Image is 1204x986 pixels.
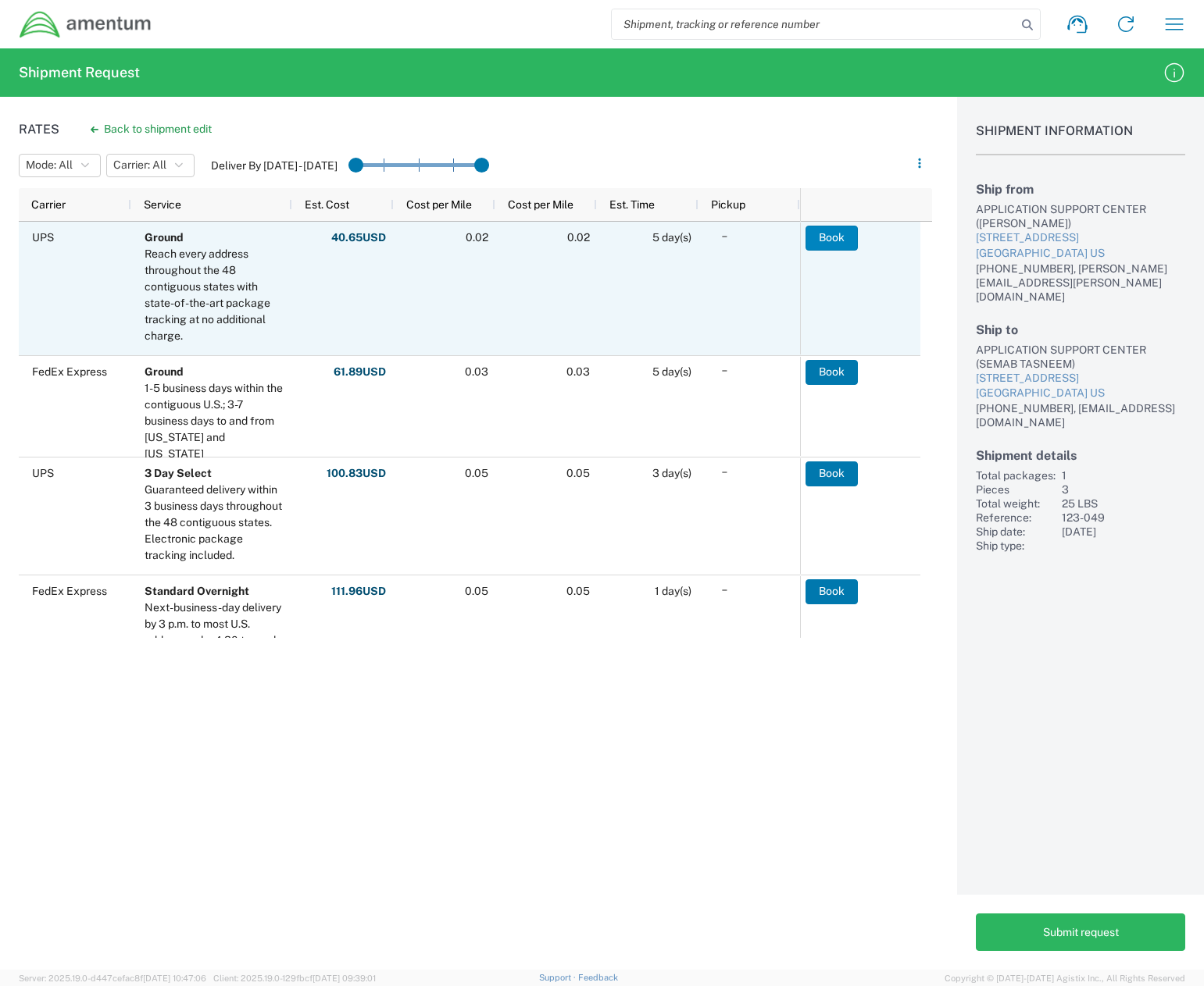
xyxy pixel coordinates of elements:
[976,262,1185,304] div: [PHONE_NUMBER], [PERSON_NAME][EMAIL_ADDRESS][PERSON_NAME][DOMAIN_NAME]
[1062,482,1185,497] div: 3
[145,467,212,479] b: 3 Day Select
[334,365,386,379] strong: 61.89 USD
[976,343,1185,371] div: APPLICATION SUPPORT CENTER (SEMAB TASNEEM)
[976,539,1056,553] div: Ship type:
[32,467,54,479] span: UPS
[976,401,1185,429] div: [PHONE_NUMBER], [EMAIL_ADDRESS][DOMAIN_NAME]
[1062,511,1185,525] div: 123-049
[566,585,590,597] span: 0.05
[566,467,590,479] span: 0.05
[612,9,1016,39] input: Shipment, tracking or reference number
[655,585,691,597] span: 1 day(s)
[406,198,472,211] span: Cost per Mile
[1062,525,1185,539] div: [DATE]
[330,226,387,251] button: 40.65USD
[145,585,249,597] b: Standard Overnight
[19,63,140,82] h2: Shipment Request
[313,974,376,983] span: [DATE] 09:39:01
[106,154,195,177] button: Carrier: All
[711,198,745,211] span: Pickup
[539,973,578,982] a: Support
[976,482,1056,497] div: Pieces
[806,226,858,251] button: Book
[976,322,1185,337] h2: Ship to
[806,360,858,385] button: Book
[19,10,152,39] img: dyncorp
[145,246,285,344] div: Reach every address throughout the 48 contiguous states with state-of-the-art package tracking at...
[331,230,386,245] strong: 40.65 USD
[652,365,691,378] span: 5 day(s)
[976,182,1185,197] h2: Ship from
[113,158,166,173] span: Carrier: All
[652,467,691,479] span: 3 day(s)
[1062,468,1185,482] div: 1
[19,974,206,983] span: Server: 2025.19.0-d447cefac8f
[976,371,1185,386] div: [STREET_ADDRESS]
[976,448,1185,463] h2: Shipment details
[652,231,691,244] span: 5 day(s)
[578,973,618,982] a: Feedback
[508,198,573,211] span: Cost per Mile
[211,158,338,173] label: Deliver By [DATE] - [DATE]
[976,511,1056,525] div: Reference:
[465,585,488,597] span: 0.05
[326,461,387,486] button: 100.83USD
[566,365,590,378] span: 0.03
[32,231,54,244] span: UPS
[466,231,488,244] span: 0.02
[567,231,590,244] span: 0.02
[145,231,184,244] b: Ground
[465,365,488,378] span: 0.03
[976,230,1185,261] a: [STREET_ADDRESS][GEOGRAPHIC_DATA] US
[32,365,107,378] span: FedEx Express
[976,230,1185,246] div: [STREET_ADDRESS]
[465,467,488,479] span: 0.05
[78,116,224,143] button: Back to shipment edit
[331,584,386,599] strong: 111.96 USD
[144,198,181,211] span: Service
[305,198,349,211] span: Est. Cost
[806,461,858,486] button: Book
[976,386,1185,401] div: [GEOGRAPHIC_DATA] US
[976,913,1185,951] button: Submit request
[19,154,101,177] button: Mode: All
[26,158,73,173] span: Mode: All
[143,974,206,983] span: [DATE] 10:47:06
[145,365,184,378] b: Ground
[976,246,1185,262] div: [GEOGRAPHIC_DATA] US
[976,497,1056,511] div: Total weight:
[145,600,285,665] div: Next-business-day delivery by 3 p.m. to most U.S. addresses; by 4:30 to rural areas.
[1062,497,1185,511] div: 25 LBS
[145,380,285,462] div: 1-5 business days within the contiguous U.S.; 3-7 business days to and from Alaska and Hawaii
[31,198,66,211] span: Carrier
[976,525,1056,539] div: Ship date:
[976,123,1185,155] h1: Shipment Information
[333,360,387,385] button: 61.89USD
[976,468,1056,482] div: Total packages:
[327,466,386,481] strong: 100.83 USD
[945,971,1185,985] span: Copyright © [DATE]-[DATE] Agistix Inc., All Rights Reserved
[976,202,1185,230] div: APPLICATION SUPPORT CENTER ([PERSON_NAME])
[976,371,1185,401] a: [STREET_ADDRESS][GEOGRAPHIC_DATA] US
[330,579,387,604] button: 111.96USD
[19,122,59,137] h1: Rates
[213,974,376,983] span: Client: 2025.19.0-129fbcf
[32,585,107,597] span: FedEx Express
[145,482,285,564] div: Guaranteed delivery within 3 business days throughout the 48 contiguous states. Electronic packag...
[609,198,655,211] span: Est. Time
[806,579,858,604] button: Book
